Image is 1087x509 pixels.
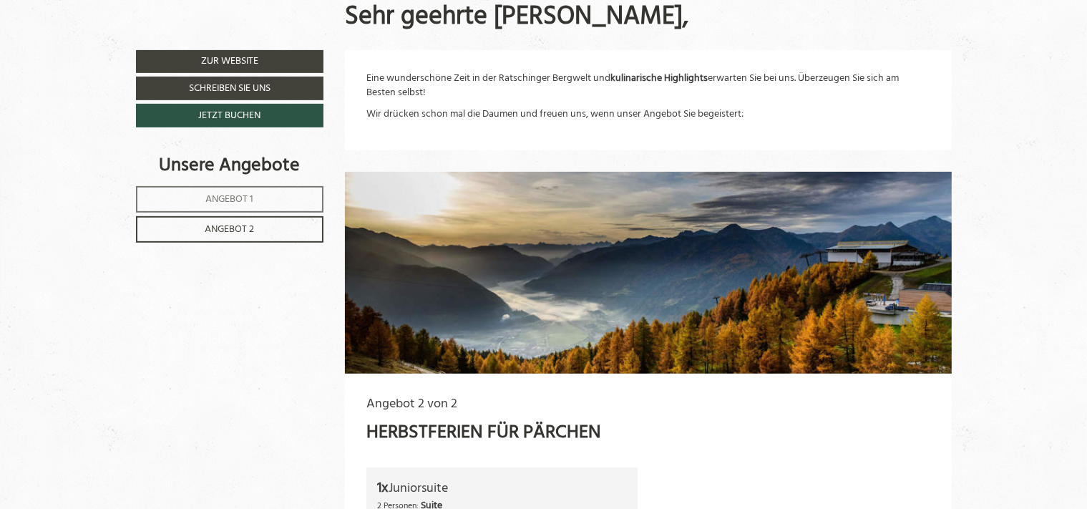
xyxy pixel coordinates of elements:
b: 1x [377,477,389,500]
img: herbstferien-fuer-paerchen-De1-cwm-474p.jpg [345,172,952,374]
p: Eine wunderschöne Zeit in der Ratschinger Bergwelt und erwarten Sie bei uns. Überzeugen Sie sich ... [366,72,930,100]
span: Angebot 1 [205,191,253,208]
div: Juniorsuite [377,478,627,499]
span: Angebot 2 [205,221,254,238]
a: Jetzt buchen [136,104,324,127]
strong: kulinarische Highlights [610,70,708,87]
span: Angebot 2 von 2 [366,394,457,415]
a: Schreiben Sie uns [136,77,324,100]
div: Unsere Angebote [136,152,324,179]
div: Herbstferien für Pärchen [366,420,601,446]
h1: Sehr geehrte [PERSON_NAME], [345,4,688,32]
p: Wir drücken schon mal die Daumen und freuen uns, wenn unser Angebot Sie begeistert: [366,107,930,122]
a: Zur Website [136,50,324,73]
